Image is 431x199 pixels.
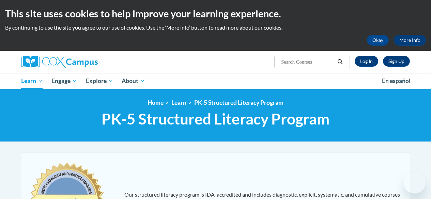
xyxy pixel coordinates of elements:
[404,172,426,194] iframe: Button to launch messaging window
[382,77,411,84] span: En español
[122,77,145,85] span: About
[5,7,426,20] h2: This site uses cookies to help improve your learning experience.
[367,35,389,46] button: Okay
[21,77,43,85] span: Learn
[383,56,410,67] a: Register
[280,58,335,66] input: Search Courses
[21,56,144,68] a: Cox Campus
[51,77,77,85] span: Engage
[394,35,426,46] a: More Info
[102,110,329,128] span: PK-5 Structured Literacy Program
[21,56,98,68] img: Cox Campus
[86,77,113,85] span: Explore
[47,73,81,89] a: Engage
[194,99,283,106] a: PK-5 Structured Literacy Program
[355,56,378,67] a: Log In
[117,73,149,89] a: About
[335,58,345,66] button: Search
[81,73,118,89] a: Explore
[16,73,415,89] div: Main menu
[5,24,426,31] p: By continuing to use the site you agree to our use of cookies. Use the ‘More info’ button to read...
[378,74,415,88] a: En español
[148,99,164,106] a: Home
[171,99,186,106] a: Learn
[17,73,47,89] a: Learn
